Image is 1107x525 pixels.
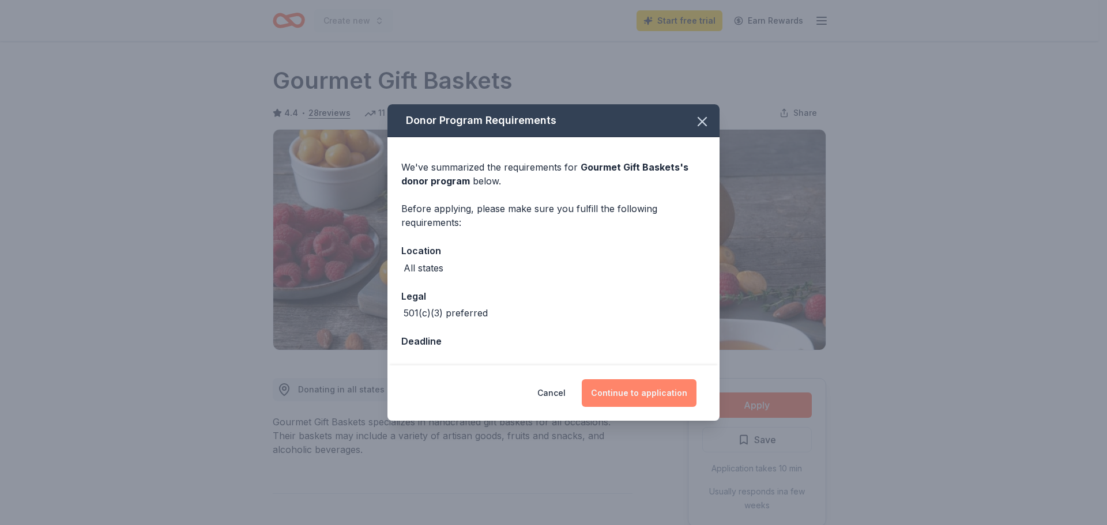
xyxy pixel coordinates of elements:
div: Location [401,243,706,258]
div: We've summarized the requirements for below. [401,160,706,188]
button: Continue to application [582,379,696,407]
button: Cancel [537,379,566,407]
div: Deadline [401,334,706,349]
div: Before applying, please make sure you fulfill the following requirements: [401,202,706,229]
div: 501(c)(3) preferred [404,306,488,320]
div: Legal [401,289,706,304]
div: Donor Program Requirements [387,104,720,137]
div: All states [404,261,443,275]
